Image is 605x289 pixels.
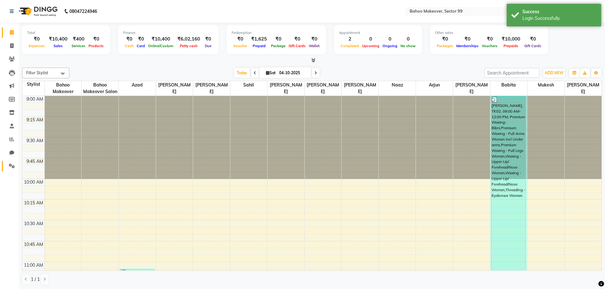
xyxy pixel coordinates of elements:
[203,36,214,43] div: ₹0
[232,44,249,48] span: Voucher
[23,241,44,248] div: 10:45 AM
[25,96,44,103] div: 9:00 AM
[339,30,417,36] div: Appointment
[87,44,105,48] span: Products
[379,81,416,89] span: Naaz
[249,36,269,43] div: ₹1,625
[480,44,499,48] span: Vouchers
[147,36,175,43] div: ₹10,400
[27,36,46,43] div: ₹0
[230,81,267,89] span: Sahil
[123,44,135,48] span: Cash
[31,276,40,283] span: 1 / 1
[269,36,287,43] div: ₹0
[502,44,520,48] span: Prepaids
[522,8,596,15] div: Success
[26,70,48,75] span: Filter Stylist
[46,36,70,43] div: ₹10,400
[232,36,249,43] div: ₹0
[277,68,309,78] input: 2025-10-04
[484,68,539,78] input: Search Appointment
[268,81,304,96] span: [PERSON_NAME]
[16,3,59,20] img: logo
[381,36,399,43] div: 0
[234,68,250,78] span: Today
[70,36,87,43] div: ₹400
[399,36,417,43] div: 0
[287,36,307,43] div: ₹0
[307,36,321,43] div: ₹0
[70,44,87,48] span: Services
[123,36,135,43] div: ₹0
[25,158,44,165] div: 9:45 AM
[360,44,381,48] span: Upcoming
[135,44,147,48] span: Card
[287,44,307,48] span: Gift Cards
[147,44,175,48] span: Online/Custom
[545,70,563,75] span: ADD NEW
[52,44,64,48] span: Sales
[178,44,199,48] span: Petty cash
[527,81,564,89] span: Mukesh
[27,44,46,48] span: Expenses
[23,262,44,269] div: 11:00 AM
[23,200,44,206] div: 10:15 AM
[251,44,267,48] span: Prepaid
[123,30,214,36] div: Finance
[499,36,523,43] div: ₹10,000
[480,36,499,43] div: ₹0
[25,137,44,144] div: 9:30 AM
[45,81,82,96] span: Bahoo Makeover
[453,81,490,96] span: [PERSON_NAME]
[69,3,97,20] b: 08047224946
[416,81,453,89] span: Arjun
[203,44,213,48] span: Due
[23,220,44,227] div: 10:30 AM
[455,44,480,48] span: Memberships
[135,36,147,43] div: ₹0
[523,44,543,48] span: Gift Cards
[522,15,596,22] div: Login Successfully.
[82,81,118,96] span: Bahoo Makeover Salon
[381,44,399,48] span: Ongoing
[87,36,105,43] div: ₹0
[264,70,277,75] span: Sat
[305,81,342,96] span: [PERSON_NAME]
[232,30,321,36] div: Redemption
[543,69,565,77] button: ADD NEW
[360,36,381,43] div: 0
[523,36,543,43] div: ₹0
[27,30,105,36] div: Total
[435,30,543,36] div: Other sales
[25,117,44,123] div: 9:15 AM
[490,81,527,89] span: Babita
[342,81,378,96] span: [PERSON_NAME]
[339,44,360,48] span: Completed
[23,179,44,186] div: 10:00 AM
[455,36,480,43] div: ₹0
[339,36,360,43] div: 2
[565,81,602,96] span: [PERSON_NAME]
[435,36,455,43] div: ₹0
[307,44,321,48] span: Wallet
[22,81,44,88] div: Stylist
[435,44,455,48] span: Packages
[156,81,193,96] span: [PERSON_NAME]
[119,81,156,89] span: Azad
[175,36,203,43] div: ₹6,02,160
[399,44,417,48] span: No show
[193,81,230,96] span: [PERSON_NAME]
[269,44,287,48] span: Package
